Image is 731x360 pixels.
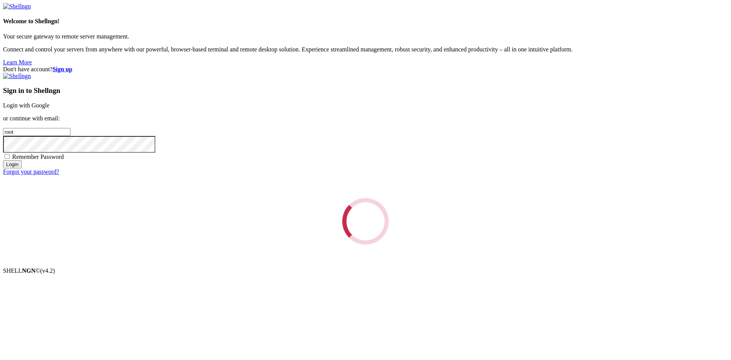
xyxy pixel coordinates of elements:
[342,198,389,245] div: Loading...
[53,66,72,72] a: Sign up
[3,115,728,122] p: or continue with email:
[12,154,64,160] span: Remember Password
[3,33,728,40] p: Your secure gateway to remote server management.
[22,267,36,274] b: NGN
[3,128,70,136] input: Email address
[3,168,59,175] a: Forgot your password?
[3,86,728,95] h3: Sign in to Shellngn
[5,154,10,159] input: Remember Password
[3,160,22,168] input: Login
[3,102,49,109] a: Login with Google
[3,3,31,10] img: Shellngn
[3,59,32,66] a: Learn More
[3,267,55,274] span: SHELL ©
[3,66,728,73] div: Don't have account?
[40,267,55,274] span: 4.2.0
[3,73,31,80] img: Shellngn
[3,18,728,25] h4: Welcome to Shellngn!
[3,46,728,53] p: Connect and control your servers from anywhere with our powerful, browser-based terminal and remo...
